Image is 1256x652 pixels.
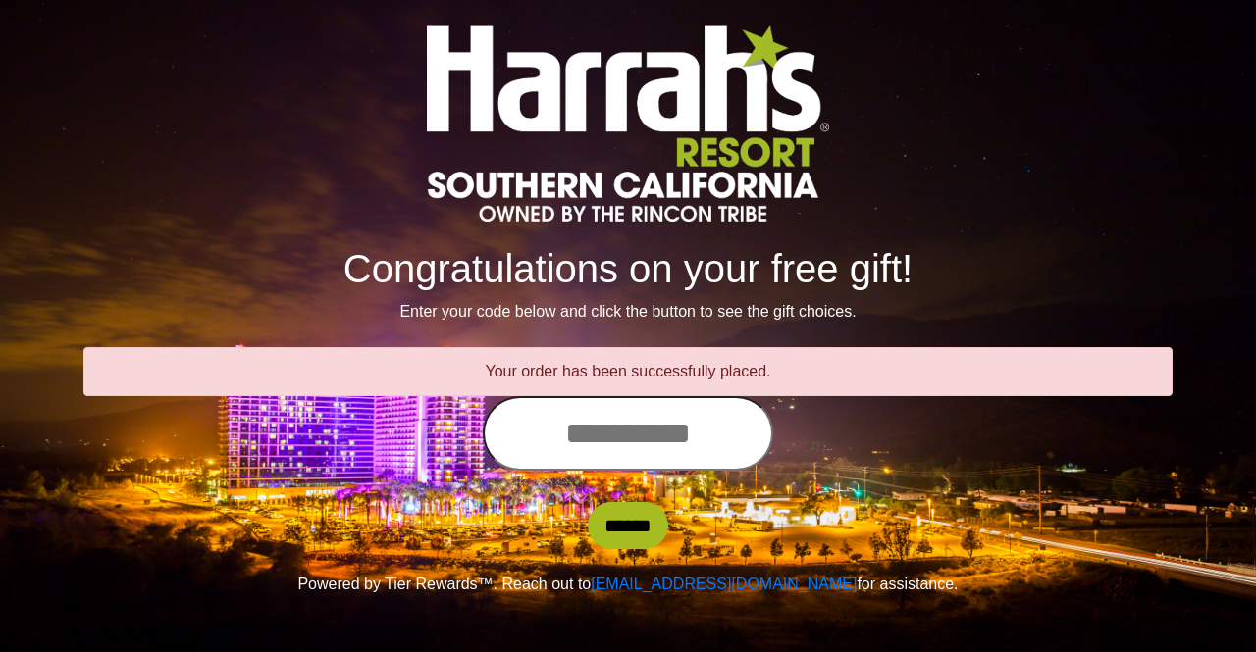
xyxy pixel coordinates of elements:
span: Powered by Tier Rewards™. Reach out to for assistance. [297,576,958,592]
a: [EMAIL_ADDRESS][DOMAIN_NAME] [591,576,857,592]
p: Enter your code below and click the button to see the gift choices. [83,300,1173,324]
h1: Congratulations on your free gift! [83,245,1173,292]
div: Your order has been successfully placed. [83,347,1173,396]
img: Logo [427,25,829,222]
